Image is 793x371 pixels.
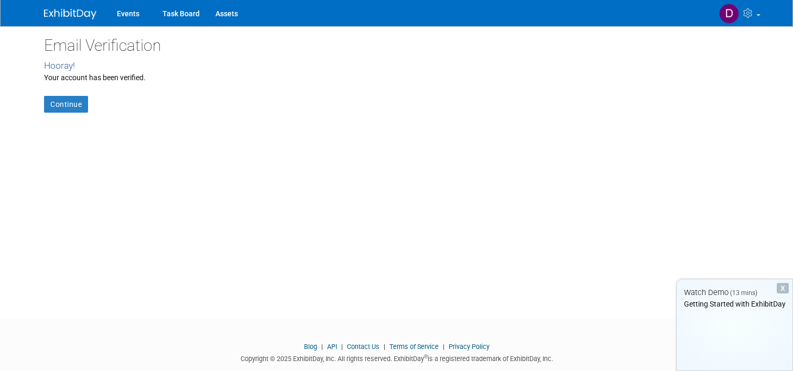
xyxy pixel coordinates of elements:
div: Watch Demo [677,287,792,298]
span: | [440,343,447,351]
a: Privacy Policy [449,343,490,351]
span: (13 mins) [730,289,757,297]
a: Continue [44,96,88,113]
div: Dismiss [777,283,789,293]
div: Hooray! [44,59,749,72]
div: Your account has been verified. [44,72,749,83]
img: ExhibitDay [44,9,96,19]
sup: ® [424,354,428,359]
span: | [381,343,388,351]
img: Dawn Quinn [719,4,739,24]
div: Getting Started with ExhibitDay [677,299,792,309]
a: Contact Us [347,343,379,351]
span: | [319,343,325,351]
a: API [327,343,337,351]
h2: Email Verification [44,37,749,54]
a: Blog [304,343,317,351]
a: Terms of Service [389,343,439,351]
span: | [339,343,345,351]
